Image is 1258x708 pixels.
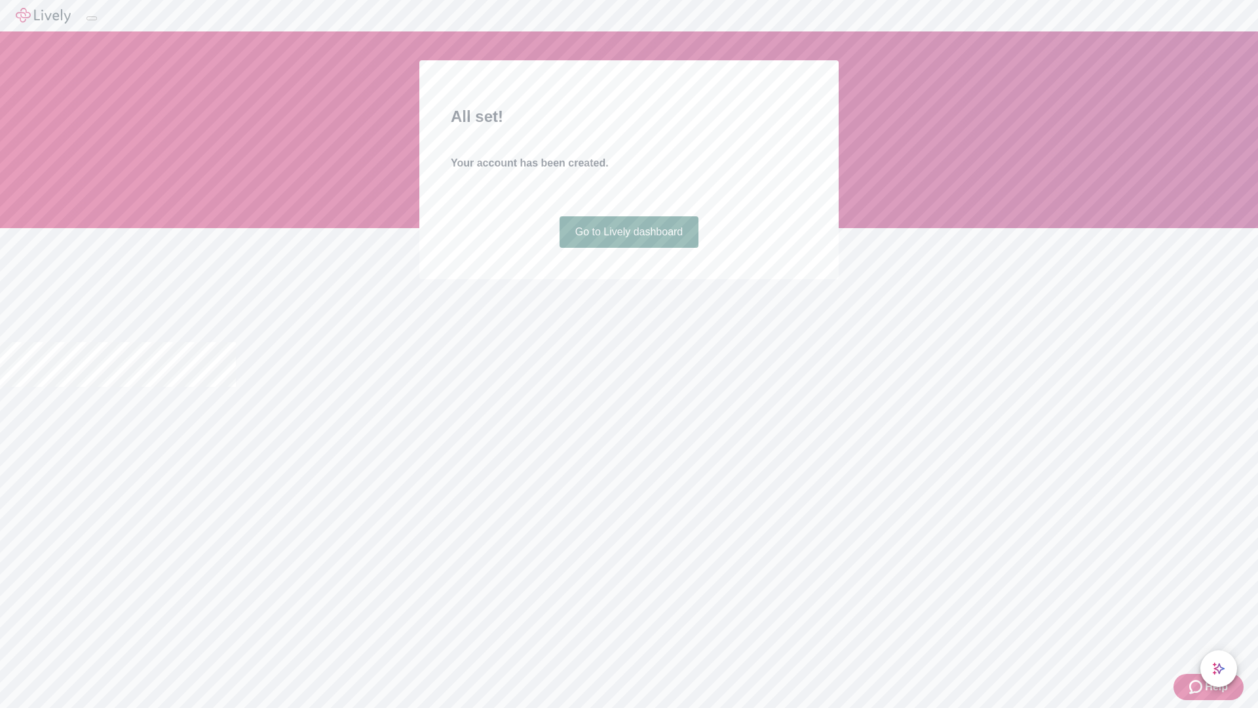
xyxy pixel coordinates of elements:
[1212,662,1225,675] svg: Lively AI Assistant
[1205,679,1228,695] span: Help
[1173,674,1244,700] button: Zendesk support iconHelp
[86,16,97,20] button: Log out
[16,8,71,24] img: Lively
[560,216,699,248] a: Go to Lively dashboard
[1200,650,1237,687] button: chat
[1189,679,1205,695] svg: Zendesk support icon
[451,105,807,128] h2: All set!
[451,155,807,171] h4: Your account has been created.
